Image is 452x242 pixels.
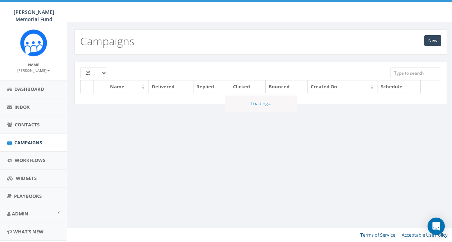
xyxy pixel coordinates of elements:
span: [PERSON_NAME] Memorial Fund [14,9,54,23]
th: Delivered [149,80,193,93]
img: Rally_Corp_Icon.png [20,29,47,56]
span: Dashboard [14,86,44,92]
input: Type to search [390,68,441,78]
div: Loading... [225,96,297,112]
span: Inbox [14,104,30,110]
small: Name [28,62,39,67]
span: Workflows [15,157,45,163]
a: New [424,35,441,46]
div: Open Intercom Messenger [428,218,445,235]
a: Acceptable Use Policy [402,232,448,238]
span: Campaigns [14,139,42,146]
th: Bounced [266,80,307,93]
span: Widgets [16,175,37,181]
a: [PERSON_NAME] [17,67,50,73]
th: Schedule [378,80,421,93]
th: Created On [308,80,378,93]
th: Replied [193,80,230,93]
span: What's New [13,228,44,235]
a: Terms of Service [360,232,395,238]
h2: Campaigns [80,35,134,47]
span: Contacts [15,121,40,128]
span: Admin [12,210,28,217]
span: Playbooks [14,193,42,199]
th: Clicked [230,80,266,93]
small: [PERSON_NAME] [17,68,50,73]
th: Name [107,80,149,93]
